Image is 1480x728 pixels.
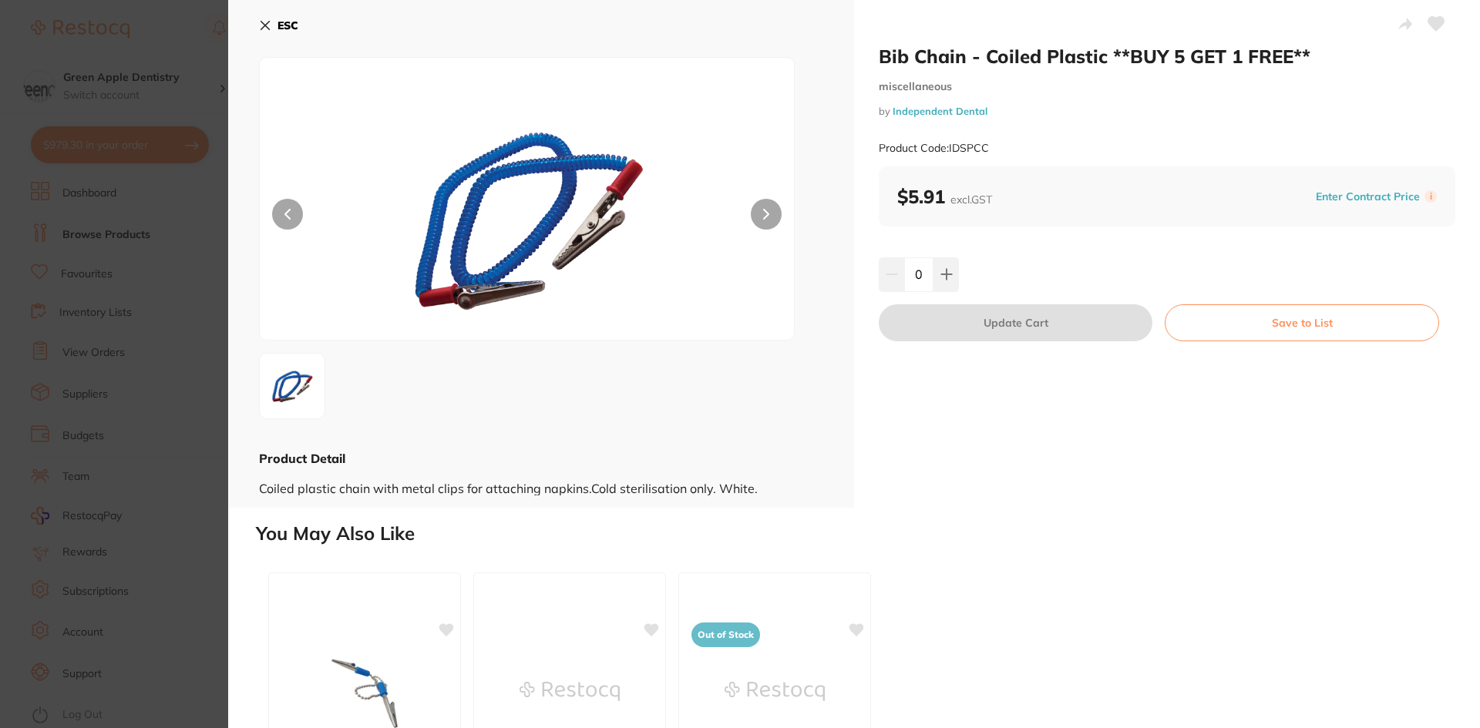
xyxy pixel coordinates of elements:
span: excl. GST [950,193,992,206]
h2: Bib Chain - Coiled Plastic **BUY 5 GET 1 FREE** [879,45,1455,68]
div: Coiled plastic chain with metal clips for attaching napkins.Cold sterilisation only. White. [259,467,823,495]
button: Enter Contract Price [1311,190,1424,204]
img: ZHRoPTE5MjA [264,358,320,414]
a: Independent Dental [893,105,987,117]
img: ZHRoPTE5MjA [367,96,688,340]
button: ESC [259,12,298,39]
h2: You May Also Like [256,523,1474,545]
button: Save to List [1165,304,1439,341]
button: Update Cart [879,304,1152,341]
span: Out of Stock [691,622,760,648]
label: i [1424,190,1437,203]
small: miscellaneous [879,80,1455,93]
small: Product Code: IDSPCC [879,142,989,155]
b: ESC [277,18,298,32]
small: by [879,106,1455,117]
b: Product Detail [259,451,345,466]
b: $5.91 [897,185,992,208]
